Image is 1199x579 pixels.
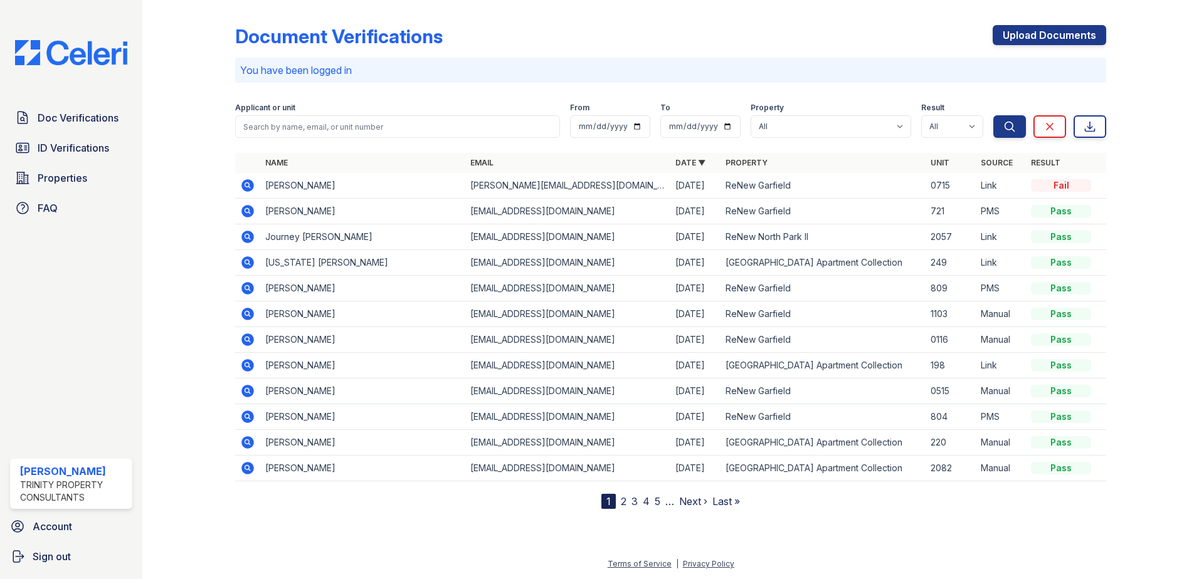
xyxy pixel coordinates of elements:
[1031,410,1091,423] div: Pass
[976,224,1026,250] td: Link
[926,224,976,250] td: 2057
[260,456,465,481] td: [PERSON_NAME]
[670,327,721,353] td: [DATE]
[976,173,1026,199] td: Link
[721,224,926,250] td: ReNew North Park II
[976,456,1026,481] td: Manual
[465,224,670,250] td: [EMAIL_ADDRESS][DOMAIN_NAME]
[608,559,672,568] a: Terms of Service
[260,430,465,456] td: [PERSON_NAME]
[981,158,1013,167] a: Source
[38,170,87,185] span: Properties
[38,140,109,155] span: ID Verifications
[976,199,1026,224] td: PMS
[926,353,976,378] td: 198
[670,404,721,430] td: [DATE]
[260,224,465,250] td: Journey [PERSON_NAME]
[926,378,976,404] td: 0515
[926,456,976,481] td: 2082
[931,158,949,167] a: Unit
[721,456,926,481] td: [GEOGRAPHIC_DATA] Apartment Collection
[670,224,721,250] td: [DATE]
[38,201,58,216] span: FAQ
[20,464,127,479] div: [PERSON_NAME]
[670,378,721,404] td: [DATE]
[465,353,670,378] td: [EMAIL_ADDRESS][DOMAIN_NAME]
[260,378,465,404] td: [PERSON_NAME]
[670,276,721,301] td: [DATE]
[751,103,784,113] label: Property
[721,250,926,276] td: [GEOGRAPHIC_DATA] Apartment Collection
[465,250,670,276] td: [EMAIL_ADDRESS][DOMAIN_NAME]
[235,25,443,48] div: Document Verifications
[683,559,734,568] a: Privacy Policy
[976,353,1026,378] td: Link
[20,479,127,504] div: Trinity Property Consultants
[1031,359,1091,372] div: Pass
[260,199,465,224] td: [PERSON_NAME]
[5,40,137,65] img: CE_Logo_Blue-a8612792a0a2168367f1c8372b55b34899dd931a85d93a1a3d3e32e68fde9ad4.png
[465,430,670,456] td: [EMAIL_ADDRESS][DOMAIN_NAME]
[5,514,137,539] a: Account
[643,495,650,508] a: 4
[631,495,638,508] a: 3
[1031,282,1091,295] div: Pass
[1031,158,1060,167] a: Result
[926,327,976,353] td: 0116
[265,158,288,167] a: Name
[1031,179,1091,192] div: Fail
[721,327,926,353] td: ReNew Garfield
[470,158,494,167] a: Email
[240,63,1101,78] p: You have been logged in
[465,404,670,430] td: [EMAIL_ADDRESS][DOMAIN_NAME]
[465,276,670,301] td: [EMAIL_ADDRESS][DOMAIN_NAME]
[1031,308,1091,320] div: Pass
[721,301,926,327] td: ReNew Garfield
[926,276,976,301] td: 809
[10,165,132,190] a: Properties
[260,327,465,353] td: [PERSON_NAME]
[926,404,976,430] td: 804
[465,327,670,353] td: [EMAIL_ADDRESS][DOMAIN_NAME]
[33,519,72,534] span: Account
[235,103,295,113] label: Applicant or unit
[976,430,1026,456] td: Manual
[38,110,119,125] span: Doc Verifications
[670,456,721,481] td: [DATE]
[465,456,670,481] td: [EMAIL_ADDRESS][DOMAIN_NAME]
[926,250,976,276] td: 249
[726,158,768,167] a: Property
[260,301,465,327] td: [PERSON_NAME]
[660,103,670,113] label: To
[10,196,132,221] a: FAQ
[1031,385,1091,397] div: Pass
[926,430,976,456] td: 220
[260,276,465,301] td: [PERSON_NAME]
[570,103,589,113] label: From
[721,276,926,301] td: ReNew Garfield
[665,494,674,509] span: …
[926,173,976,199] td: 0715
[721,378,926,404] td: ReNew Garfield
[976,378,1026,404] td: Manual
[1031,256,1091,269] div: Pass
[926,301,976,327] td: 1103
[33,549,71,564] span: Sign out
[675,158,705,167] a: Date ▼
[721,173,926,199] td: ReNew Garfield
[976,276,1026,301] td: PMS
[976,301,1026,327] td: Manual
[679,495,707,508] a: Next ›
[10,135,132,160] a: ID Verifications
[670,301,721,327] td: [DATE]
[976,250,1026,276] td: Link
[5,544,137,569] button: Sign out
[921,103,944,113] label: Result
[10,105,132,130] a: Doc Verifications
[1031,436,1091,449] div: Pass
[926,199,976,224] td: 721
[655,495,660,508] a: 5
[721,199,926,224] td: ReNew Garfield
[465,378,670,404] td: [EMAIL_ADDRESS][DOMAIN_NAME]
[1031,205,1091,217] div: Pass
